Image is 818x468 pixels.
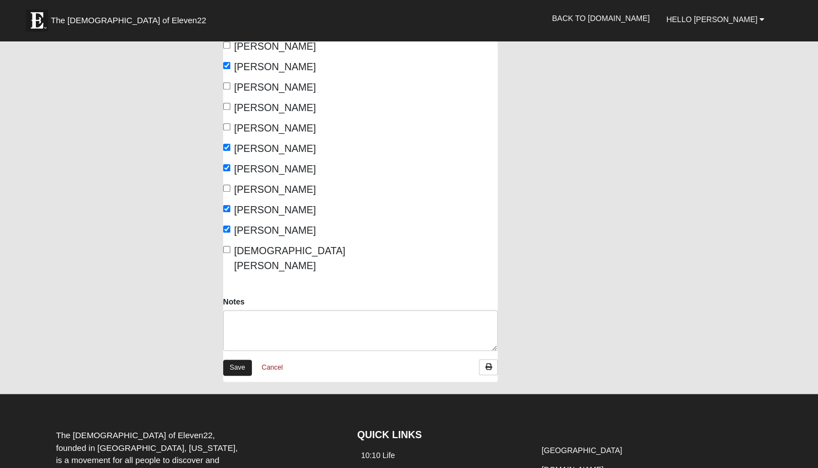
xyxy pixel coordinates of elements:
span: [PERSON_NAME] [234,61,316,72]
label: Notes [223,296,245,307]
span: [PERSON_NAME] [234,204,316,215]
input: [PERSON_NAME] [223,205,230,212]
span: [PERSON_NAME] [234,184,316,195]
span: Hello [PERSON_NAME] [666,15,757,24]
input: [PERSON_NAME] [223,164,230,171]
span: [PERSON_NAME] [234,41,316,52]
a: Back to [DOMAIN_NAME] [543,4,658,32]
span: [PERSON_NAME] [234,225,316,236]
a: Cancel [255,359,290,376]
input: [PERSON_NAME] [223,123,230,130]
input: [PERSON_NAME] [223,185,230,192]
a: Hello [PERSON_NAME] [658,6,773,33]
span: [PERSON_NAME] [234,82,316,93]
input: [PERSON_NAME] [223,82,230,90]
a: Save [223,360,252,376]
input: [DEMOGRAPHIC_DATA][PERSON_NAME] [223,246,230,253]
h4: QUICK LINKS [357,429,521,441]
input: [PERSON_NAME] [223,62,230,69]
a: The [DEMOGRAPHIC_DATA] of Eleven22 [20,4,241,31]
img: Eleven22 logo [26,9,48,31]
input: [PERSON_NAME] [223,41,230,49]
span: The [DEMOGRAPHIC_DATA] of Eleven22 [51,15,206,26]
input: [PERSON_NAME] [223,144,230,151]
span: [DEMOGRAPHIC_DATA][PERSON_NAME] [234,245,345,271]
a: [GEOGRAPHIC_DATA] [542,446,622,455]
input: [PERSON_NAME] [223,225,230,233]
a: Print Attendance Roster [479,359,498,375]
span: [PERSON_NAME] [234,143,316,154]
span: [PERSON_NAME] [234,164,316,175]
span: [PERSON_NAME] [234,123,316,134]
input: [PERSON_NAME] [223,103,230,110]
span: [PERSON_NAME] [234,102,316,113]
